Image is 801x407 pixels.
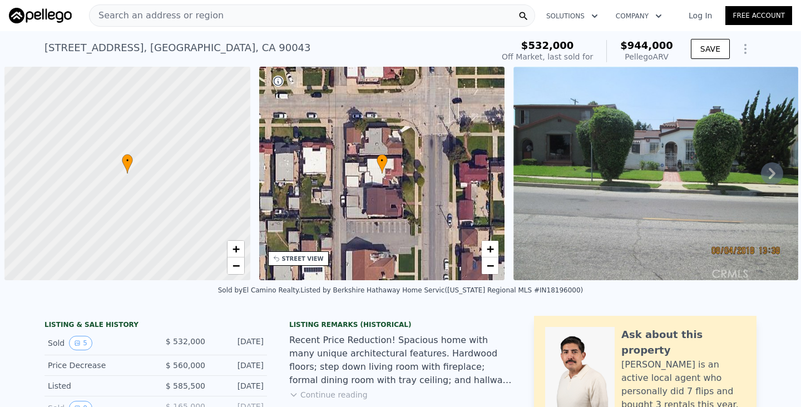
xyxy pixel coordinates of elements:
button: View historical data [69,336,92,350]
span: + [232,242,239,256]
div: • [122,154,133,173]
div: Listing Remarks (Historical) [289,320,512,329]
div: Ask about this property [621,327,745,358]
div: STREET VIEW [282,255,324,263]
div: Listed [48,380,147,391]
img: Pellego [9,8,72,23]
div: LISTING & SALE HISTORY [44,320,267,331]
div: Pellego ARV [620,51,673,62]
a: Log In [675,10,725,21]
a: Zoom out [482,257,498,274]
a: Zoom out [228,257,244,274]
button: Company [607,6,671,26]
a: Zoom in [482,241,498,257]
span: • [122,156,133,166]
div: Price Decrease [48,360,147,371]
span: + [487,242,494,256]
button: SAVE [691,39,730,59]
div: [DATE] [214,380,264,391]
span: $ 532,000 [166,337,205,346]
span: $532,000 [521,39,574,51]
div: [DATE] [214,336,264,350]
span: − [232,259,239,272]
img: Sale: 28096768 Parcel: 52513405 [513,67,798,280]
a: Zoom in [228,241,244,257]
div: Listed by Berkshire Hathaway Home Servic ([US_STATE] Regional MLS #IN18196000) [300,286,583,294]
span: $ 585,500 [166,381,205,390]
div: [STREET_ADDRESS] , [GEOGRAPHIC_DATA] , CA 90043 [44,40,311,56]
span: $ 560,000 [166,361,205,370]
div: Recent Price Reduction! Spacious home with many unique architectural features. Hardwood floors; s... [289,334,512,387]
div: • [377,154,388,173]
button: Show Options [734,38,756,60]
span: $944,000 [620,39,673,51]
button: Continue reading [289,389,368,400]
div: Sold by El Camino Realty . [218,286,301,294]
div: Sold [48,336,147,350]
span: Search an address or region [90,9,224,22]
span: − [487,259,494,272]
span: • [377,156,388,166]
div: Off Market, last sold for [502,51,593,62]
div: [DATE] [214,360,264,371]
a: Free Account [725,6,792,25]
button: Solutions [537,6,607,26]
